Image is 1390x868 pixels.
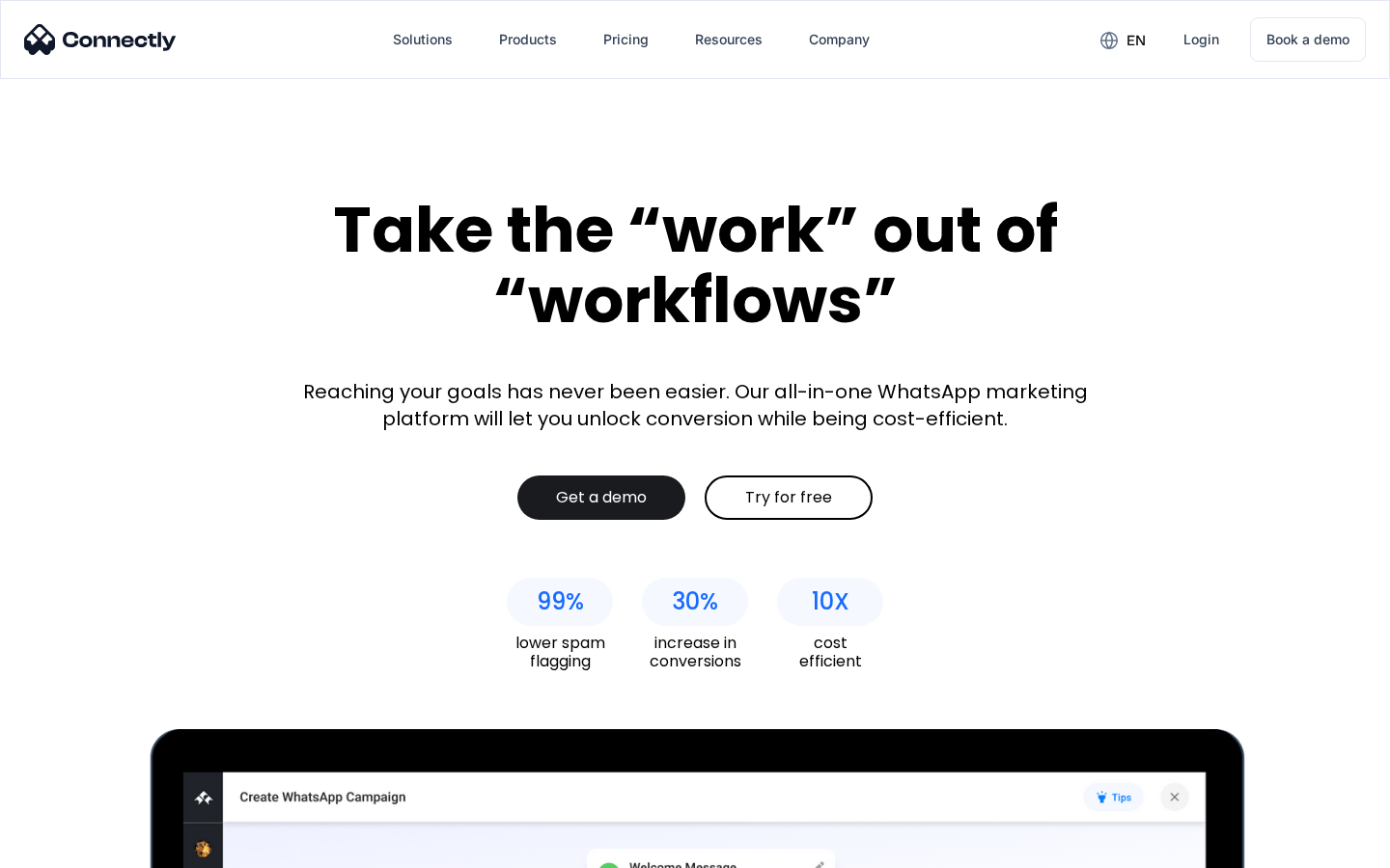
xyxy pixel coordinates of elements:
[777,634,883,670] div: cost efficient
[393,26,453,53] div: Solutions
[812,588,849,615] div: 10X
[499,26,557,53] div: Products
[1183,26,1219,53] div: Login
[642,634,748,670] div: increase in conversions
[1250,17,1366,62] a: Book a demo
[745,488,832,507] div: Try for free
[507,634,613,670] div: lower spam flagging
[809,26,870,53] div: Company
[537,588,584,615] div: 99%
[705,475,873,520] a: Try for free
[556,488,647,507] div: Get a demo
[24,24,177,55] img: Connectly Logo
[672,588,718,615] div: 30%
[261,195,1129,335] div: Take the “work” out of “workflows”
[695,26,763,53] div: Resources
[1168,16,1235,63] a: Login
[588,16,664,63] a: Pricing
[39,834,116,861] ul: Language list
[19,834,116,861] aside: Language selected: English
[1126,27,1146,54] div: en
[517,475,685,520] a: Get a demo
[290,378,1100,432] div: Reaching your goals has never been easier. Our all-in-one WhatsApp marketing platform will let yo...
[603,26,649,53] div: Pricing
